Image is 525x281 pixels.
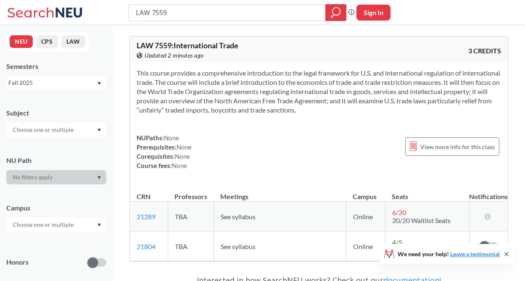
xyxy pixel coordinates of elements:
span: None [177,143,192,151]
input: Choose one or multiple [8,125,79,135]
svg: magnifying glass [331,7,341,18]
td: TBA [168,202,214,231]
th: Professors [168,184,214,202]
button: LAW [61,35,85,48]
span: 6 / 20 [392,208,406,216]
div: NU Path [6,156,106,165]
th: Notifications [469,184,508,202]
span: LAW 7559 : International Trade [137,41,238,50]
div: Campus [6,203,106,213]
div: CRN [137,192,150,201]
input: Class, professor, course number, "phrase" [135,5,319,20]
div: Semesters [6,62,106,71]
span: See syllabus [221,242,256,250]
div: Dropdown arrow [6,170,106,184]
p: Honors [6,257,29,267]
svg: Dropdown arrow [97,223,101,227]
div: Subject [6,108,106,118]
span: 4 / 5 [392,238,402,246]
span: None [175,152,190,160]
div: magnifying glass [325,4,346,21]
button: Sign In [356,5,390,21]
a: Leave a testimonial [450,250,500,257]
span: View more info for this class [420,142,495,152]
span: None [164,134,179,142]
a: 21289 [137,213,156,221]
svg: Dropdown arrow [97,176,101,179]
section: This course provides a comprehensive introduction to the legal framework for U.S. and internation... [137,68,501,115]
div: Fall 2025Dropdown arrow [6,76,106,89]
div: Fall 2025 [8,78,96,87]
span: None [172,162,187,169]
input: Choose one or multiple [8,220,79,230]
th: Campus [346,184,385,202]
button: NEU [10,35,33,48]
div: Dropdown arrow [6,123,106,137]
div: Dropdown arrow [6,218,106,232]
span: We need your help! [398,251,500,257]
span: 20/20 Waitlist Seats [392,216,451,224]
th: Seats [385,184,469,202]
span: See syllabus [221,213,256,221]
th: Meetings [214,184,346,202]
td: Online [346,202,385,231]
span: 3 CREDITS [468,46,501,55]
a: 21804 [137,242,156,250]
td: TBA [168,231,214,261]
button: CPS [36,35,58,48]
span: Updated 2 minutes ago [145,51,204,60]
svg: Dropdown arrow [97,82,101,85]
div: NUPaths: Prerequisites: Corequisites: Course fees: [137,133,192,170]
td: Online [346,231,385,261]
svg: Dropdown arrow [97,129,101,132]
